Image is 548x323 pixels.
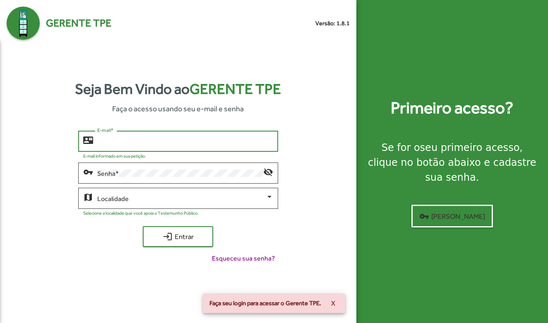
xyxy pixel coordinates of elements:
button: [PERSON_NAME] [411,205,493,227]
small: Versão: 1.8.1 [315,19,350,28]
strong: Primeiro acesso? [391,96,513,120]
strong: seu primeiro acesso [420,142,520,153]
span: X [331,296,335,311]
button: Entrar [143,226,213,247]
span: Gerente TPE [190,81,281,97]
span: Faça seu login para acessar o Gerente TPE. [209,299,321,307]
mat-icon: map [83,192,93,202]
mat-icon: visibility_off [263,167,273,177]
mat-icon: contact_mail [83,135,93,145]
span: Entrar [150,229,206,244]
strong: Seja Bem Vindo ao [75,78,281,100]
mat-icon: vpn_key [419,211,429,221]
span: Gerente TPE [46,15,111,31]
span: [PERSON_NAME] [419,209,485,224]
span: Esqueceu sua senha? [212,254,275,263]
mat-hint: Selecione a localidade que você apoia o Testemunho Público. [83,211,199,215]
mat-icon: vpn_key [83,167,93,177]
div: Se for o , clique no botão abaixo e cadastre sua senha. [366,140,538,185]
span: Faça o acesso usando seu e-mail e senha [112,103,244,114]
mat-icon: login [163,232,173,242]
mat-hint: E-mail informado em sua petição. [83,153,146,158]
img: Logo Gerente [7,7,40,40]
button: X [324,296,342,311]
